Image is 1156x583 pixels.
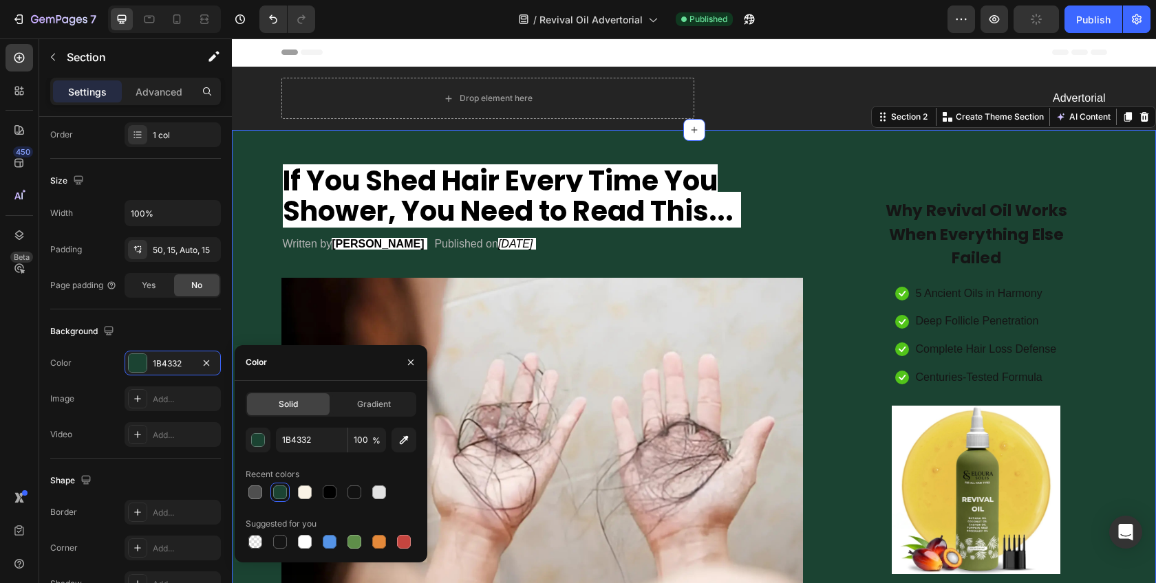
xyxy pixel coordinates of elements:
div: 1 col [153,129,217,142]
span: Yes [142,279,156,291]
div: Image [50,393,74,405]
div: 450 [13,146,33,157]
div: Section 2 [656,72,698,85]
div: Background [50,322,117,341]
input: Eg: FFFFFF [276,428,347,452]
strong: [PERSON_NAME] [100,199,192,211]
p: Section [67,49,180,65]
button: Publish [1064,5,1122,33]
div: Color [246,356,267,368]
div: Page padding [50,279,117,291]
button: 7 [6,5,103,33]
img: Alt Image [660,367,828,536]
h2: Why Revival Oil Works When Everything Else Failed [650,159,839,233]
div: Corner [50,542,78,554]
span: Gradient [357,398,391,410]
div: Size [50,172,87,190]
p: Settings [68,85,107,99]
span: No [191,279,202,291]
div: Width [50,207,73,219]
button: AI Content [821,70,881,87]
p: Advertorial [464,50,874,70]
span: Published [689,13,727,25]
p: 5 Ancient Oils in Harmony [684,245,811,265]
p: Deep Follicle Penetration [684,273,807,293]
div: Add... [153,393,217,406]
div: Add... [153,542,217,555]
div: Video [50,428,72,441]
span: Revival Oil Advertorial [539,12,643,27]
p: Centuries-Tested Formula [684,329,811,349]
div: Open Intercom Messenger [1109,516,1142,549]
p: 7 [90,11,96,27]
p: Complete Hair Loss Defense [684,301,825,321]
div: Color [50,357,72,369]
iframe: Design area [232,38,1156,583]
div: Publish [1076,12,1111,27]
input: Auto [125,201,220,225]
i: [DATE] [266,199,301,211]
strong: If You Shed Hair Every Time You Shower, You Need to Read This... [51,123,502,192]
div: Shape [50,472,94,490]
span: / [533,12,537,27]
div: 1B4332 [153,357,193,370]
div: Beta [10,252,33,263]
div: Undo/Redo [259,5,315,33]
p: Published on [202,196,303,216]
div: Add... [153,429,217,441]
span: Solid [279,398,298,410]
div: 50, 15, Auto, 15 [153,244,217,256]
div: Recent colors [246,468,299,481]
div: Border [50,506,77,518]
div: Order [50,129,73,141]
span: % [372,434,381,447]
img: Alt Image [50,239,572,544]
div: Padding [50,243,82,256]
div: Add... [153,507,217,519]
p: Written by [51,196,199,216]
div: Suggested for you [246,518,317,530]
p: Advanced [136,85,182,99]
p: Create Theme Section [724,72,812,85]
